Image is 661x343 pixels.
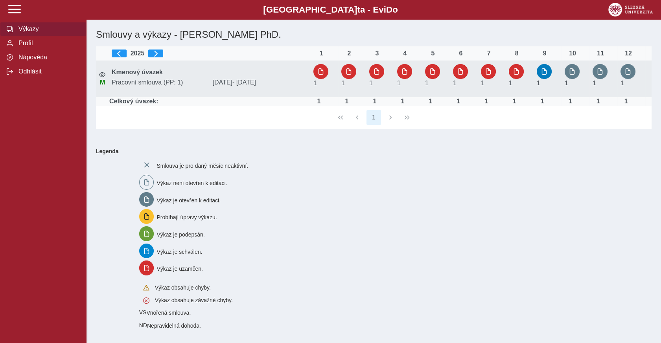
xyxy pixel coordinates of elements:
[509,80,512,86] span: Úvazek : 8 h / den. 40 h / týden.
[16,26,80,33] span: Výkazy
[210,79,311,86] span: [DATE]
[100,79,105,86] span: Údaje souhlasí s údaji v Magionu
[313,80,317,86] span: Úvazek : 8 h / den. 40 h / týden.
[534,98,550,105] div: Úvazek : 8 h / den. 40 h / týden.
[453,80,457,86] span: Úvazek : 8 h / den. 40 h / týden.
[93,145,648,158] b: Legenda
[537,80,540,86] span: Úvazek : 8 h / den. 40 h / týden.
[311,98,327,105] div: Úvazek : 8 h / den. 40 h / týden.
[506,98,522,105] div: Úvazek : 8 h / den. 40 h / týden.
[112,50,307,57] div: 2025
[620,50,636,57] div: 12
[395,98,411,105] div: Úvazek : 8 h / den. 40 h / týden.
[425,50,441,57] div: 5
[232,79,256,86] span: - [DATE]
[146,310,191,316] span: Vnořená smlouva.
[369,80,373,86] span: Úvazek : 8 h / den. 40 h / týden.
[369,50,385,57] div: 3
[397,80,401,86] span: Úvazek : 8 h / den. 40 h / týden.
[24,5,637,15] b: [GEOGRAPHIC_DATA] a - Evi
[608,3,653,17] img: logo_web_su.png
[157,231,204,238] span: Výkaz je podepsán.
[157,266,203,272] span: Výkaz je uzamčen.
[157,197,221,203] span: Výkaz je otevřen k editaci.
[157,214,217,220] span: Probíhají úpravy výkazu.
[479,98,494,105] div: Úvazek : 8 h / den. 40 h / týden.
[423,98,438,105] div: Úvazek : 8 h / den. 40 h / týden.
[112,69,163,75] b: Kmenový úvazek
[157,163,248,169] span: Smlouva je pro daný měsíc neaktivní.
[618,98,634,105] div: Úvazek : 8 h / den. 40 h / týden.
[366,110,381,125] button: 1
[565,80,568,86] span: Úvazek : 8 h / den. 40 h / týden.
[139,309,147,315] span: Smlouva vnořená do kmene
[593,50,608,57] div: 11
[620,80,624,86] span: Úvazek : 8 h / den. 40 h / týden.
[16,68,80,75] span: Odhlásit
[357,5,360,15] span: t
[397,50,413,57] div: 4
[155,284,211,291] span: Výkaz obsahuje chyby.
[537,50,552,57] div: 9
[157,248,202,255] span: Výkaz je schválen.
[109,97,310,106] td: Celkový úvazek:
[155,297,233,303] span: Výkaz obsahuje závažné chyby.
[93,26,561,43] h1: Smlouvy a výkazy - [PERSON_NAME] PhD.
[590,98,606,105] div: Úvazek : 8 h / den. 40 h / týden.
[16,40,80,47] span: Profil
[109,79,210,86] span: Pracovní smlouva (PP: 1)
[147,323,201,329] span: Nepravidelná dohoda.
[99,72,105,78] i: Smlouva je aktivní
[157,180,227,186] span: Výkaz není otevřen k editaci.
[593,80,596,86] span: Úvazek : 8 h / den. 40 h / týden.
[425,80,429,86] span: Úvazek : 8 h / den. 40 h / týden.
[481,80,484,86] span: Úvazek : 8 h / den. 40 h / týden.
[386,5,392,15] span: D
[453,50,469,57] div: 6
[341,50,357,57] div: 2
[339,98,355,105] div: Úvazek : 8 h / den. 40 h / týden.
[481,50,497,57] div: 7
[509,50,525,57] div: 8
[139,322,147,328] span: Smlouva vnořená do kmene
[341,80,345,86] span: Úvazek : 8 h / den. 40 h / týden.
[451,98,466,105] div: Úvazek : 8 h / den. 40 h / týden.
[16,54,80,61] span: Nápověda
[313,50,329,57] div: 1
[565,50,580,57] div: 10
[392,5,398,15] span: o
[562,98,578,105] div: Úvazek : 8 h / den. 40 h / týden.
[367,98,383,105] div: Úvazek : 8 h / den. 40 h / týden.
